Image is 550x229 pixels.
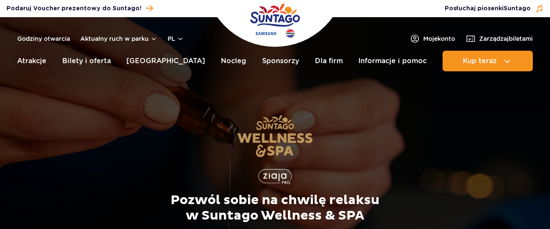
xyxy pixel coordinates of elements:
span: Zarządzaj biletami [479,34,533,43]
a: Sponsorzy [262,51,299,71]
button: pl [168,34,184,43]
a: Dla firm [315,51,343,71]
span: Kup teraz [463,57,497,65]
img: Suntago Wellness & SPA [237,115,313,157]
a: Podaruj Voucher prezentowy do Suntago! [6,3,153,14]
button: Posłuchaj piosenkiSuntago [445,4,544,13]
a: Zarządzajbiletami [465,34,533,44]
p: Pozwól sobie na chwilę relaksu w Suntago Wellness & SPA [134,192,416,223]
a: Informacje i pomoc [358,51,427,71]
a: Nocleg [221,51,246,71]
a: Bilety i oferta [62,51,111,71]
span: Moje konto [423,34,455,43]
a: Atrakcje [17,51,46,71]
span: Suntago [504,6,531,12]
a: Godziny otwarcia [17,34,70,43]
button: Aktualny ruch w parku [80,35,157,42]
a: [GEOGRAPHIC_DATA] [126,51,205,71]
span: Podaruj Voucher prezentowy do Suntago! [6,4,141,13]
a: Mojekonto [409,34,455,44]
button: Kup teraz [443,51,533,71]
span: Posłuchaj piosenki [445,4,531,13]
